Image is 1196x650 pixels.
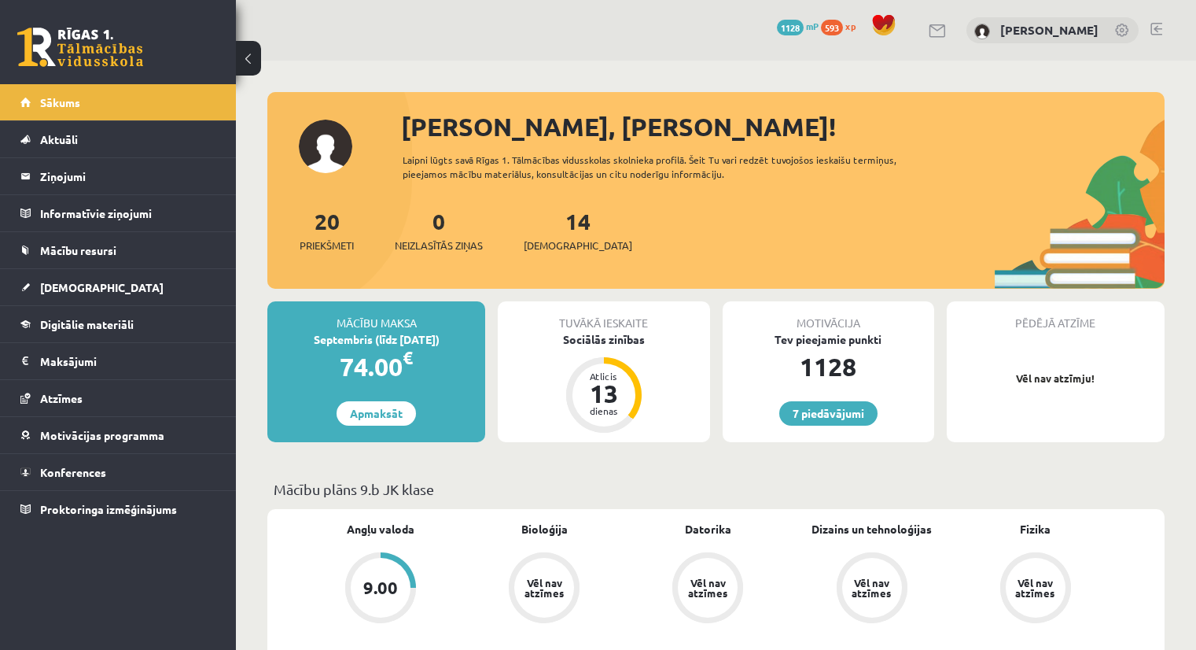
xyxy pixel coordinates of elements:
[20,417,216,453] a: Motivācijas programma
[40,280,164,294] span: [DEMOGRAPHIC_DATA]
[299,552,462,626] a: 9.00
[462,552,626,626] a: Vēl nav atzīmes
[821,20,843,35] span: 593
[40,95,80,109] span: Sākums
[1014,578,1058,598] div: Vēl nav atzīmes
[498,301,709,331] div: Tuvākā ieskaite
[40,195,216,231] legend: Informatīvie ziņojumi
[685,521,731,537] a: Datorika
[723,331,934,348] div: Tev pieejamie punkti
[524,238,632,253] span: [DEMOGRAPHIC_DATA]
[580,371,627,381] div: Atlicis
[821,20,863,32] a: 593 xp
[20,343,216,379] a: Maksājumi
[20,454,216,490] a: Konferences
[954,552,1117,626] a: Vēl nav atzīmes
[40,343,216,379] legend: Maksājumi
[779,401,878,426] a: 7 piedāvājumi
[626,552,789,626] a: Vēl nav atzīmes
[20,232,216,268] a: Mācību resursi
[20,269,216,305] a: [DEMOGRAPHIC_DATA]
[403,346,413,369] span: €
[845,20,856,32] span: xp
[723,301,934,331] div: Motivācija
[723,348,934,386] div: 1128
[20,491,216,527] a: Proktoringa izmēģinājums
[777,20,819,32] a: 1128 mP
[300,238,354,253] span: Priekšmeti
[40,391,83,405] span: Atzīmes
[40,317,134,331] span: Digitālie materiāli
[300,207,354,253] a: 20Priekšmeti
[1020,521,1051,537] a: Fizika
[521,521,568,537] a: Bioloģija
[580,406,627,415] div: dienas
[524,207,632,253] a: 14[DEMOGRAPHIC_DATA]
[850,578,894,598] div: Vēl nav atzīmes
[790,552,954,626] a: Vēl nav atzīmes
[347,521,414,537] a: Angļu valoda
[403,153,941,181] div: Laipni lūgts savā Rīgas 1. Tālmācības vidusskolas skolnieka profilā. Šeit Tu vari redzēt tuvojošo...
[20,380,216,416] a: Atzīmes
[363,579,398,596] div: 9.00
[498,331,709,348] div: Sociālās zinības
[401,108,1165,146] div: [PERSON_NAME], [PERSON_NAME]!
[20,158,216,194] a: Ziņojumi
[811,521,932,537] a: Dizains un tehnoloģijas
[17,28,143,67] a: Rīgas 1. Tālmācības vidusskola
[267,348,485,386] div: 74.00
[20,84,216,120] a: Sākums
[955,371,1157,386] p: Vēl nav atzīmju!
[806,20,819,32] span: mP
[947,301,1165,331] div: Pēdējā atzīme
[337,401,416,426] a: Apmaksāt
[40,158,216,194] legend: Ziņojumi
[498,331,709,435] a: Sociālās zinības Atlicis 13 dienas
[40,243,116,257] span: Mācību resursi
[777,20,804,35] span: 1128
[20,306,216,342] a: Digitālie materiāli
[974,24,990,39] img: Vera Priede
[40,132,78,146] span: Aktuāli
[395,238,483,253] span: Neizlasītās ziņas
[1000,22,1098,38] a: [PERSON_NAME]
[395,207,483,253] a: 0Neizlasītās ziņas
[267,301,485,331] div: Mācību maksa
[40,428,164,442] span: Motivācijas programma
[580,381,627,406] div: 13
[686,578,730,598] div: Vēl nav atzīmes
[40,465,106,479] span: Konferences
[40,502,177,516] span: Proktoringa izmēģinājums
[522,578,566,598] div: Vēl nav atzīmes
[267,331,485,348] div: Septembris (līdz [DATE])
[20,121,216,157] a: Aktuāli
[274,478,1158,500] p: Mācību plāns 9.b JK klase
[20,195,216,231] a: Informatīvie ziņojumi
